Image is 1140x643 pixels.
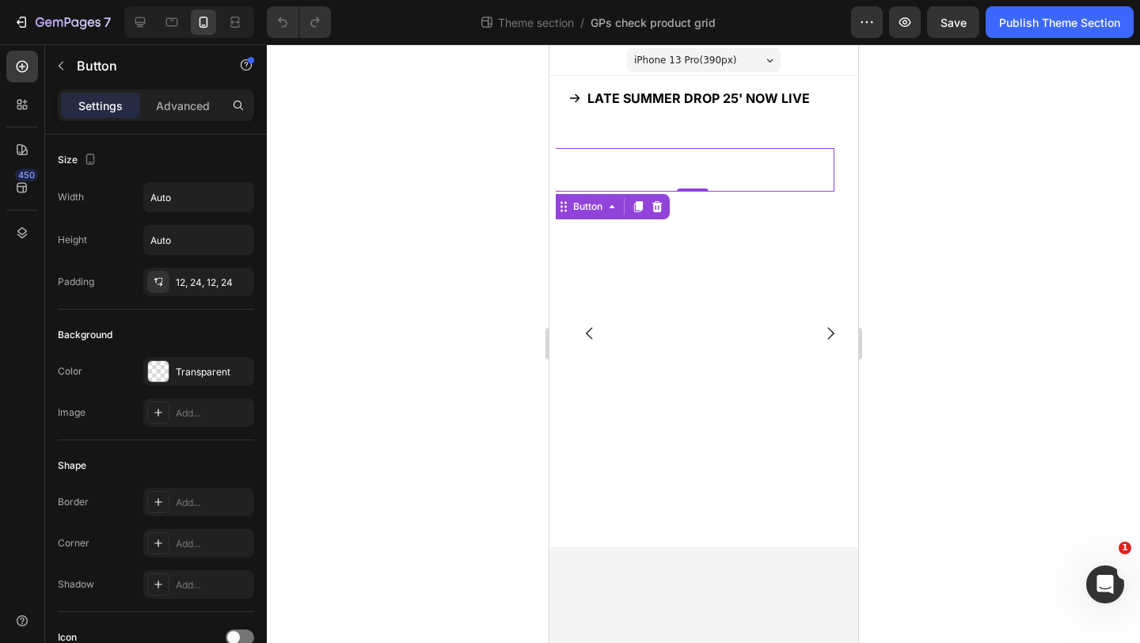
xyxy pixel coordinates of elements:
[144,226,253,254] input: Auto
[176,537,250,551] div: Add...
[144,183,253,211] input: Auto
[1086,565,1124,603] iframe: Intercom live chat
[58,190,84,204] div: Width
[176,276,250,290] div: 12, 24, 12, 24
[58,233,87,247] div: Height
[176,406,250,420] div: Add...
[58,577,94,592] div: Shadow
[15,169,38,181] div: 450
[999,14,1120,31] div: Publish Theme Section
[77,56,211,75] p: Button
[986,6,1134,38] button: Publish Theme Section
[580,14,584,31] span: /
[58,275,94,289] div: Padding
[58,328,112,342] div: Background
[549,44,858,643] iframe: Design area
[156,97,210,114] p: Advanced
[927,6,979,38] button: Save
[58,458,86,473] div: Shape
[267,6,331,38] div: Undo/Redo
[104,13,111,32] p: 7
[78,97,123,114] p: Settings
[58,150,100,171] div: Size
[176,578,250,592] div: Add...
[591,14,716,31] span: GPs check product grid
[58,495,89,509] div: Border
[6,6,118,38] button: 7
[176,365,250,379] div: Transparent
[1119,542,1131,554] span: 1
[58,536,89,550] div: Corner
[58,364,82,379] div: Color
[495,14,577,31] span: Theme section
[940,16,967,29] span: Save
[176,496,250,510] div: Add...
[58,405,85,420] div: Image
